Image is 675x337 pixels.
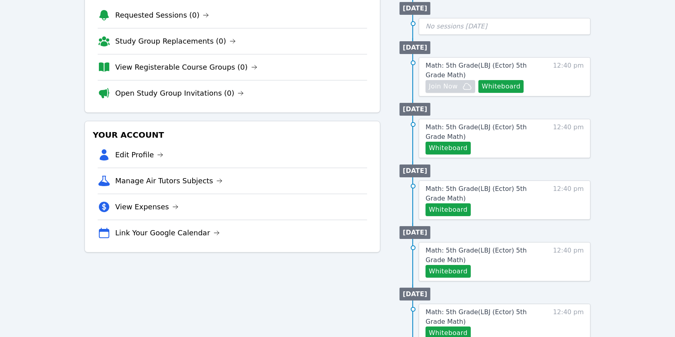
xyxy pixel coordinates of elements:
span: Math: 5th Grade ( LBJ (Ector) 5th Grade Math ) [426,308,527,325]
a: Math: 5th Grade(LBJ (Ector) 5th Grade Math) [426,61,544,80]
span: 12:40 pm [553,246,584,278]
span: Join Now [429,82,458,91]
a: Link Your Google Calendar [115,227,220,239]
button: Whiteboard [426,203,471,216]
li: [DATE] [400,2,430,15]
span: Math: 5th Grade ( LBJ (Ector) 5th Grade Math ) [426,62,527,79]
a: View Registerable Course Groups (0) [115,62,257,73]
a: Requested Sessions (0) [115,10,209,21]
span: Math: 5th Grade ( LBJ (Ector) 5th Grade Math ) [426,185,527,202]
button: Whiteboard [478,80,524,93]
li: [DATE] [400,41,430,54]
span: 12:40 pm [553,122,584,154]
a: Manage Air Tutors Subjects [115,175,223,187]
button: Join Now [426,80,475,93]
li: [DATE] [400,288,430,301]
a: Edit Profile [115,149,164,160]
a: Math: 5th Grade(LBJ (Ector) 5th Grade Math) [426,246,544,265]
span: Math: 5th Grade ( LBJ (Ector) 5th Grade Math ) [426,123,527,140]
a: Study Group Replacements (0) [115,36,236,47]
button: Whiteboard [426,142,471,154]
span: Math: 5th Grade ( LBJ (Ector) 5th Grade Math ) [426,247,527,264]
a: Math: 5th Grade(LBJ (Ector) 5th Grade Math) [426,122,544,142]
a: View Expenses [115,201,179,213]
li: [DATE] [400,164,430,177]
span: 12:40 pm [553,61,584,93]
li: [DATE] [400,103,430,116]
button: Whiteboard [426,265,471,278]
li: [DATE] [400,226,430,239]
a: Math: 5th Grade(LBJ (Ector) 5th Grade Math) [426,307,544,327]
span: No sessions [DATE] [426,22,487,30]
a: Math: 5th Grade(LBJ (Ector) 5th Grade Math) [426,184,544,203]
h3: Your Account [91,128,374,142]
a: Open Study Group Invitations (0) [115,88,244,99]
span: 12:40 pm [553,184,584,216]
